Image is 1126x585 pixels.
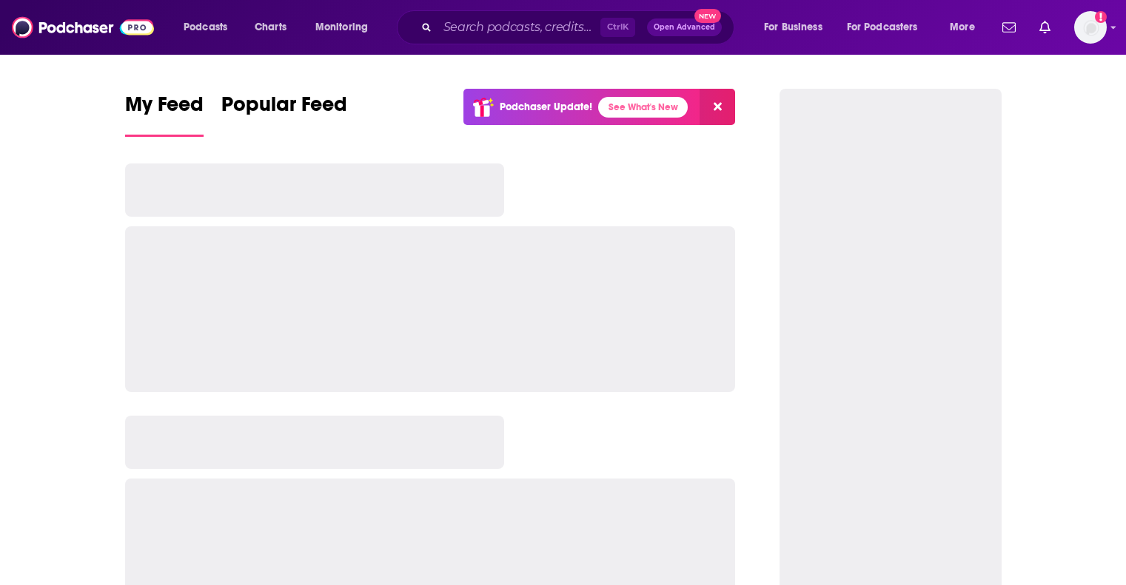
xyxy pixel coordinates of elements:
[125,92,204,126] span: My Feed
[694,9,721,23] span: New
[221,92,347,137] a: Popular Feed
[764,17,822,38] span: For Business
[996,15,1022,40] a: Show notifications dropdown
[1095,11,1107,23] svg: Add a profile image
[255,17,286,38] span: Charts
[125,92,204,137] a: My Feed
[647,18,722,36] button: Open AdvancedNew
[1074,11,1107,44] img: User Profile
[654,24,715,31] span: Open Advanced
[184,17,227,38] span: Podcasts
[411,10,748,44] div: Search podcasts, credits, & more...
[245,16,295,39] a: Charts
[500,101,592,113] p: Podchaser Update!
[438,16,600,39] input: Search podcasts, credits, & more...
[939,16,993,39] button: open menu
[315,17,368,38] span: Monitoring
[837,16,939,39] button: open menu
[221,92,347,126] span: Popular Feed
[12,13,154,41] img: Podchaser - Follow, Share and Rate Podcasts
[173,16,247,39] button: open menu
[600,18,635,37] span: Ctrl K
[1033,15,1056,40] a: Show notifications dropdown
[847,17,918,38] span: For Podcasters
[305,16,387,39] button: open menu
[1074,11,1107,44] button: Show profile menu
[950,17,975,38] span: More
[754,16,841,39] button: open menu
[598,97,688,118] a: See What's New
[1074,11,1107,44] span: Logged in as gmacdermott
